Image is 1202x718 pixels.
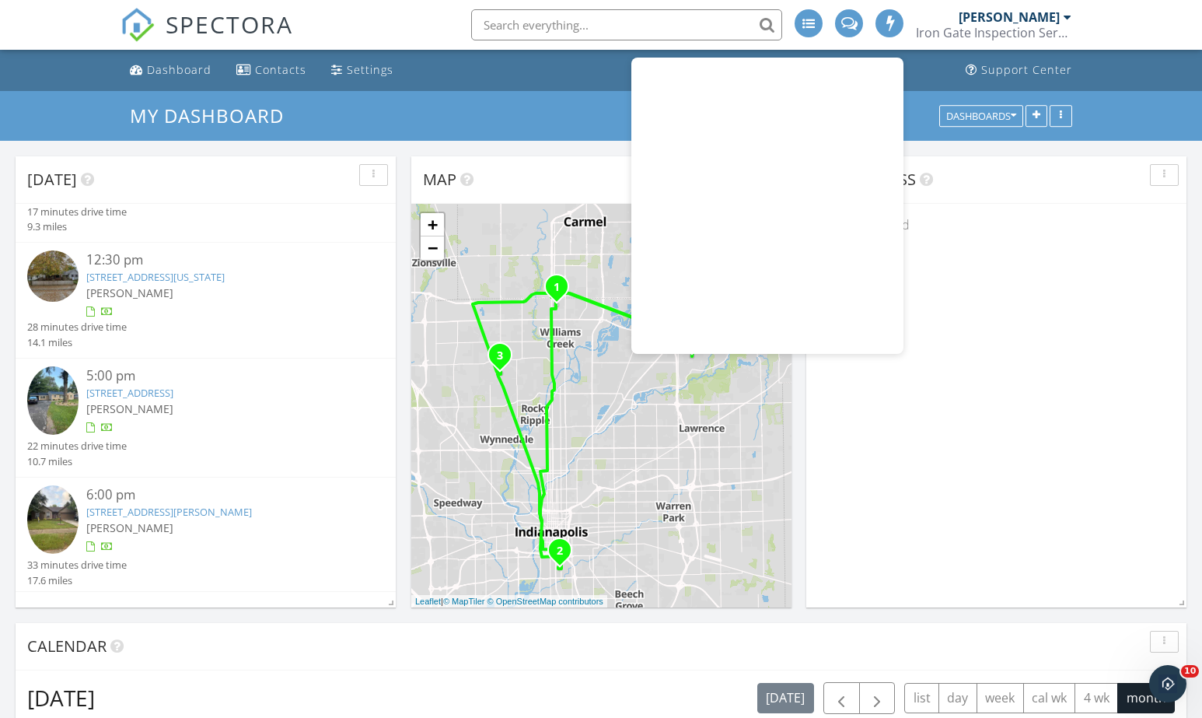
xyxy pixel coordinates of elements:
div: 6530 N Tremont St, Indianapolis, IN 46260 [500,355,509,364]
a: Dashboard [124,56,218,85]
img: streetview [27,250,79,302]
div: 9.3 miles [27,219,127,234]
button: Previous month [823,682,860,714]
span: [PERSON_NAME] [86,520,173,535]
div: 14.1 miles [27,335,127,350]
a: © OpenStreetMap contributors [487,597,603,606]
i: 3 [497,351,503,362]
div: [PERSON_NAME] [959,9,1060,25]
i: 1 [554,282,560,293]
a: 5:00 pm [STREET_ADDRESS] [PERSON_NAME] 22 minutes drive time 10.7 miles [27,366,384,469]
button: month [1117,683,1175,713]
span: SPECTORA [166,8,293,40]
div: Dashboard [147,62,211,77]
div: 9221 N Delaware St, Indianapolis, IN 46240 [557,286,566,296]
a: Leaflet [415,597,441,606]
a: [STREET_ADDRESS] [86,386,173,400]
div: 12:30 pm [86,250,354,270]
span: Map [423,169,456,190]
button: week [977,683,1024,713]
div: No results found [806,204,1186,246]
a: My Dashboard [130,103,297,128]
button: Next month [859,682,896,714]
div: 10.7 miles [27,454,127,469]
img: 9531493%2Freports%2Ff7bf171f-3fc1-4f24-9dba-e97fdfa5c525%2Fcover_photos%2FXjVcy0y8ywG9WNCWR2l7%2F... [27,485,79,554]
input: Search everything... [471,9,782,40]
div: 28 minutes drive time [27,320,127,334]
a: Settings [325,56,400,85]
a: 12:30 pm [STREET_ADDRESS][US_STATE] [PERSON_NAME] 28 minutes drive time 14.1 miles [27,250,384,350]
span: [PERSON_NAME] [86,401,173,416]
span: 10 [1181,665,1199,678]
iframe: Intercom live chat [1149,665,1186,702]
button: Dashboards [939,105,1023,127]
button: list [904,683,939,713]
div: 17 minutes drive time [27,205,127,219]
a: Support Center [959,56,1078,85]
span: [PERSON_NAME] [86,285,173,300]
div: 5:00 pm [86,366,354,386]
div: 33 minutes drive time [27,558,127,573]
button: [DATE] [757,683,814,713]
a: 6:00 pm [STREET_ADDRESS][PERSON_NAME] [PERSON_NAME] 33 minutes drive time 17.6 miles [27,485,384,588]
div: 22 minutes drive time [27,439,127,454]
a: Zoom in [421,213,444,236]
a: [STREET_ADDRESS][PERSON_NAME] [86,505,252,519]
img: The Best Home Inspection Software - Spectora [121,8,155,42]
h2: [DATE] [27,682,95,713]
div: | [411,595,607,608]
div: 333 Iowa St, Indianapolis, IN 46225 [560,550,569,559]
a: [STREET_ADDRESS][US_STATE] [86,270,225,284]
div: Settings [347,62,393,77]
div: Iron Gate Inspection Services [916,25,1071,40]
a: © MapTiler [443,597,485,606]
button: day [938,683,977,713]
div: Support Center [981,62,1072,77]
a: SPECTORA [121,21,293,54]
button: 4 wk [1074,683,1118,713]
div: Contacts [255,62,306,77]
img: 9408559%2Freports%2Fb6575416-4c93-4f66-8557-51d2e0da8b0e%2Fcover_photos%2F47kWQNx5fKeJL2iMggzD%2F... [27,366,79,435]
span: Calendar [27,636,107,657]
div: Dashboards [946,110,1016,121]
div: 6:00 pm [86,485,354,505]
button: cal wk [1023,683,1076,713]
span: [DATE] [27,169,77,190]
a: Contacts [230,56,313,85]
i: 2 [557,546,563,557]
a: Zoom out [421,236,444,260]
div: 17.6 miles [27,573,127,588]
